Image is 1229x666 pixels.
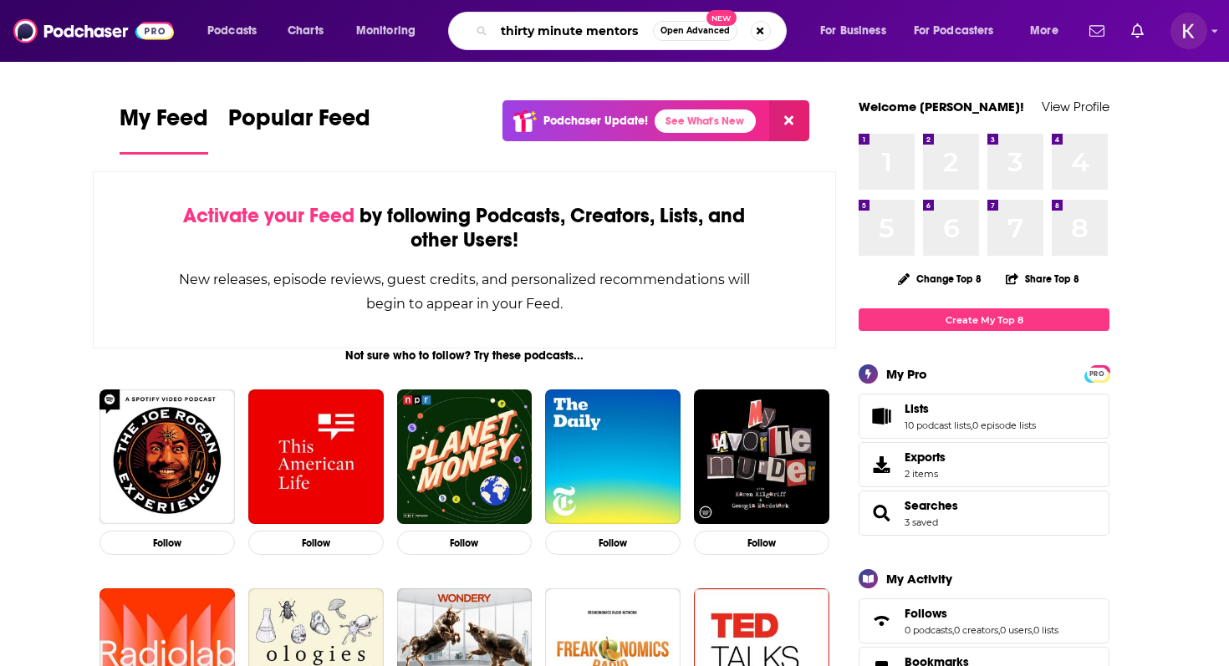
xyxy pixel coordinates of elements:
[905,450,946,465] span: Exports
[228,104,370,155] a: Popular Feed
[545,389,681,525] img: The Daily
[972,419,1036,431] a: 0 episode lists
[344,18,437,44] button: open menu
[905,516,938,528] a: 3 saved
[1124,17,1150,45] a: Show notifications dropdown
[859,308,1109,331] a: Create My Top 8
[655,109,756,133] a: See What's New
[905,624,952,636] a: 0 podcasts
[808,18,907,44] button: open menu
[914,19,994,43] span: For Podcasters
[864,404,898,428] a: Lists
[13,15,174,47] img: Podchaser - Follow, Share and Rate Podcasts
[886,571,952,587] div: My Activity
[864,609,898,633] a: Follows
[905,401,929,416] span: Lists
[1042,99,1109,114] a: View Profile
[288,19,324,43] span: Charts
[859,99,1024,114] a: Welcome [PERSON_NAME]!
[207,19,257,43] span: Podcasts
[545,531,681,555] button: Follow
[859,598,1109,643] span: Follows
[196,18,278,44] button: open menu
[905,468,946,480] span: 2 items
[859,394,1109,439] span: Lists
[228,104,370,142] span: Popular Feed
[1170,13,1207,49] span: Logged in as kwignall
[120,104,208,155] a: My Feed
[864,453,898,476] span: Exports
[864,501,898,525] a: Searches
[694,531,829,555] button: Follow
[905,498,958,513] a: Searches
[905,606,947,621] span: Follows
[277,18,334,44] a: Charts
[998,624,1000,636] span: ,
[694,389,829,525] img: My Favorite Murder with Karen Kilgariff and Georgia Hardstark
[1087,368,1107,380] span: PRO
[356,19,416,43] span: Monitoring
[1032,624,1033,636] span: ,
[954,624,998,636] a: 0 creators
[1018,18,1079,44] button: open menu
[99,389,235,525] img: The Joe Rogan Experience
[706,10,737,26] span: New
[543,114,648,128] p: Podchaser Update!
[1170,13,1207,49] img: User Profile
[905,419,971,431] a: 10 podcast lists
[952,624,954,636] span: ,
[971,419,972,431] span: ,
[177,267,752,316] div: New releases, episode reviews, guest credits, and personalized recommendations will begin to appe...
[1000,624,1032,636] a: 0 users
[397,389,533,525] img: Planet Money
[1087,367,1107,379] a: PRO
[177,204,752,252] div: by following Podcasts, Creators, Lists, and other Users!
[820,19,886,43] span: For Business
[660,27,730,35] span: Open Advanced
[248,531,384,555] button: Follow
[99,531,235,555] button: Follow
[886,366,927,382] div: My Pro
[888,268,992,289] button: Change Top 8
[1033,624,1058,636] a: 0 lists
[1030,19,1058,43] span: More
[93,348,836,363] div: Not sure who to follow? Try these podcasts...
[1005,262,1080,295] button: Share Top 8
[905,606,1058,621] a: Follows
[903,18,1018,44] button: open menu
[653,21,737,41] button: Open AdvancedNew
[859,491,1109,536] span: Searches
[183,203,354,228] span: Activate your Feed
[905,401,1036,416] a: Lists
[248,389,384,525] img: This American Life
[397,531,533,555] button: Follow
[1083,17,1111,45] a: Show notifications dropdown
[464,12,803,50] div: Search podcasts, credits, & more...
[1170,13,1207,49] button: Show profile menu
[859,442,1109,487] a: Exports
[120,104,208,142] span: My Feed
[494,18,653,44] input: Search podcasts, credits, & more...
